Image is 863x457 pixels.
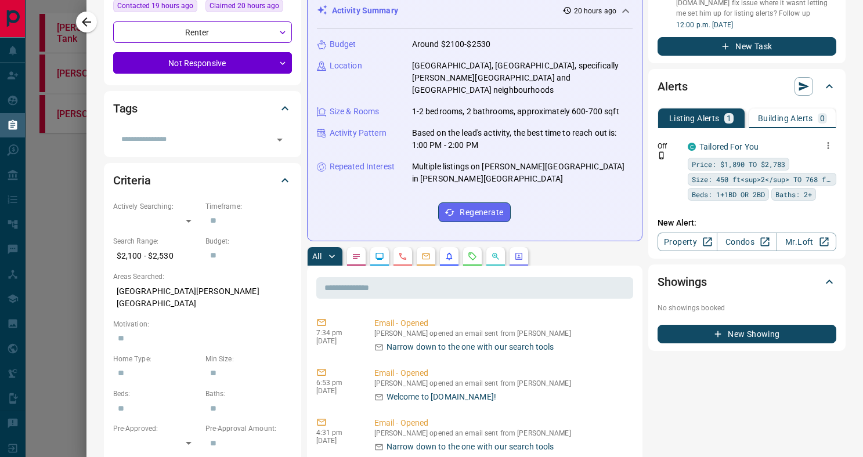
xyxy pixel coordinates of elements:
[692,158,785,170] span: Price: $1,890 TO $2,783
[692,173,832,185] span: Size: 450 ft<sup>2</sup> TO 768 ft<sup>2</sup>
[658,37,836,56] button: New Task
[412,106,619,118] p: 1-2 bedrooms, 2 bathrooms, approximately 600-700 sqft
[330,127,387,139] p: Activity Pattern
[316,429,357,437] p: 4:31 pm
[205,423,292,434] p: Pre-Approval Amount:
[777,233,836,251] a: Mr.Loft
[658,151,666,159] svg: Push Notification Only
[688,143,696,151] div: condos.ca
[374,429,629,437] p: [PERSON_NAME] opened an email sent from [PERSON_NAME]
[113,99,138,118] h2: Tags
[412,127,633,151] p: Based on the lead's activity, the best time to reach out is: 1:00 PM - 2:00 PM
[658,141,681,151] p: Off
[205,201,292,212] p: Timeframe:
[113,95,292,122] div: Tags
[113,201,200,212] p: Actively Searching:
[205,389,292,399] p: Baths:
[113,354,200,364] p: Home Type:
[658,77,688,96] h2: Alerts
[514,252,523,261] svg: Agent Actions
[316,329,357,337] p: 7:34 pm
[398,252,407,261] svg: Calls
[387,341,554,353] p: Narrow down to the one with our search tools
[330,106,380,118] p: Size & Rooms
[658,233,717,251] a: Property
[330,161,395,173] p: Repeated Interest
[374,317,629,329] p: Email - Opened
[332,5,398,17] p: Activity Summary
[113,423,200,434] p: Pre-Approved:
[412,60,633,96] p: [GEOGRAPHIC_DATA], [GEOGRAPHIC_DATA], specifically [PERSON_NAME][GEOGRAPHIC_DATA] and [GEOGRAPHIC...
[669,114,720,122] p: Listing Alerts
[312,252,322,260] p: All
[113,389,200,399] p: Beds:
[491,252,500,261] svg: Opportunities
[758,114,813,122] p: Building Alerts
[352,252,361,261] svg: Notes
[113,166,292,194] div: Criteria
[658,303,836,313] p: No showings booked
[113,271,292,282] p: Areas Searched:
[658,268,836,296] div: Showings
[113,52,292,74] div: Not Responsive
[374,367,629,379] p: Email - Opened
[113,236,200,246] p: Search Range:
[205,236,292,246] p: Budget:
[468,252,477,261] svg: Requests
[727,114,731,122] p: 1
[438,202,511,222] button: Regenerate
[412,161,633,185] p: Multiple listings on [PERSON_NAME][GEOGRAPHIC_DATA] in [PERSON_NAME][GEOGRAPHIC_DATA]
[330,60,362,72] p: Location
[820,114,825,122] p: 0
[658,325,836,343] button: New Showing
[330,38,356,50] p: Budget
[374,417,629,429] p: Email - Opened
[658,72,836,100] div: Alerts
[375,252,384,261] svg: Lead Browsing Activity
[445,252,454,261] svg: Listing Alerts
[717,233,777,251] a: Condos
[692,188,765,200] span: Beds: 1+1BD OR 2BD
[113,246,200,266] p: $2,100 - $2,530
[421,252,431,261] svg: Emails
[113,21,292,43] div: Renter
[316,337,357,345] p: [DATE]
[387,391,496,403] p: Welcome to [DOMAIN_NAME]!
[412,38,490,50] p: Around $2100-$2530
[113,171,151,190] h2: Criteria
[316,379,357,387] p: 6:53 pm
[374,329,629,338] p: [PERSON_NAME] opened an email sent from [PERSON_NAME]
[658,217,836,229] p: New Alert:
[205,354,292,364] p: Min Size:
[699,142,759,151] a: Tailored For You
[113,319,292,329] p: Motivation:
[316,437,357,445] p: [DATE]
[574,6,616,16] p: 20 hours ago
[272,132,288,148] button: Open
[113,282,292,313] p: [GEOGRAPHIC_DATA][PERSON_NAME][GEOGRAPHIC_DATA]
[658,273,707,291] h2: Showings
[316,387,357,395] p: [DATE]
[387,441,554,453] p: Narrow down to the one with our search tools
[676,20,836,30] p: 12:00 p.m. [DATE]
[775,188,812,200] span: Baths: 2+
[374,379,629,387] p: [PERSON_NAME] opened an email sent from [PERSON_NAME]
